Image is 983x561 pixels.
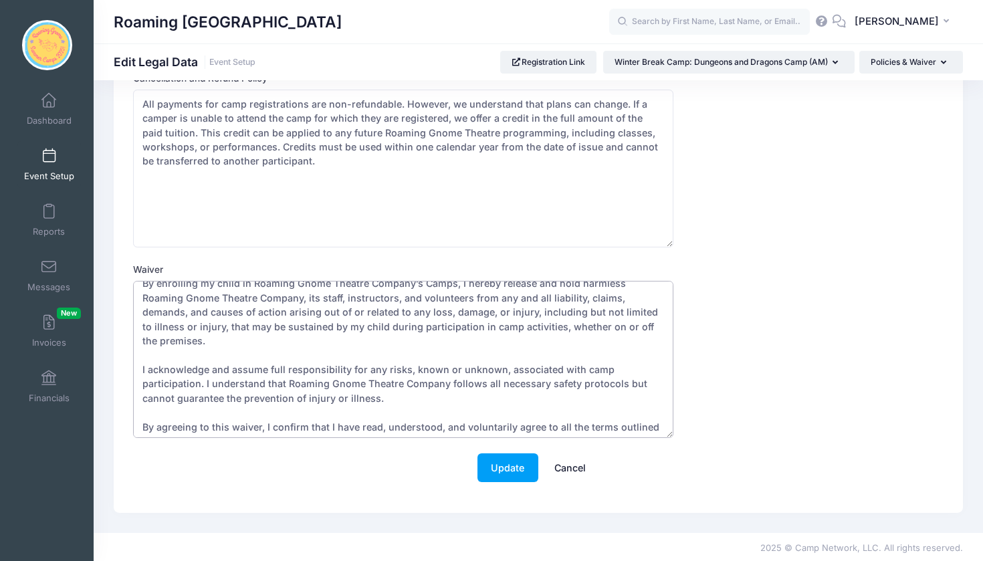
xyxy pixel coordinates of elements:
[17,308,81,354] a: InvoicesNew
[33,226,65,237] span: Reports
[541,453,600,482] a: Cancel
[22,20,72,70] img: Roaming Gnome Theatre
[17,252,81,299] a: Messages
[133,263,336,276] label: Waiver
[57,308,81,319] span: New
[609,9,810,35] input: Search by First Name, Last Name, or Email...
[17,363,81,410] a: Financials
[27,115,72,126] span: Dashboard
[27,282,70,293] span: Messages
[209,58,255,68] a: Event Setup
[114,7,342,37] h1: Roaming [GEOGRAPHIC_DATA]
[859,51,963,74] button: Policies & Waiver
[603,51,855,74] button: Winter Break Camp: Dungeons and Dragons Camp (AM)
[760,542,963,553] span: 2025 © Camp Network, LLC. All rights reserved.
[17,197,81,243] a: Reports
[29,392,70,404] span: Financials
[846,7,963,37] button: [PERSON_NAME]
[133,281,673,439] textarea: By enrolling my child in Roaming Gnome Theatre Company’s Camps, I hereby release and hold harmles...
[477,453,538,482] button: Update
[114,55,255,69] h1: Edit Legal Data
[133,90,673,247] textarea: All payments for camp registrations are non-refundable. However, we understand that plans can cha...
[17,141,81,188] a: Event Setup
[32,337,66,348] span: Invoices
[24,171,74,182] span: Event Setup
[500,51,597,74] a: Registration Link
[855,14,939,29] span: [PERSON_NAME]
[615,57,828,67] span: Winter Break Camp: Dungeons and Dragons Camp (AM)
[17,86,81,132] a: Dashboard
